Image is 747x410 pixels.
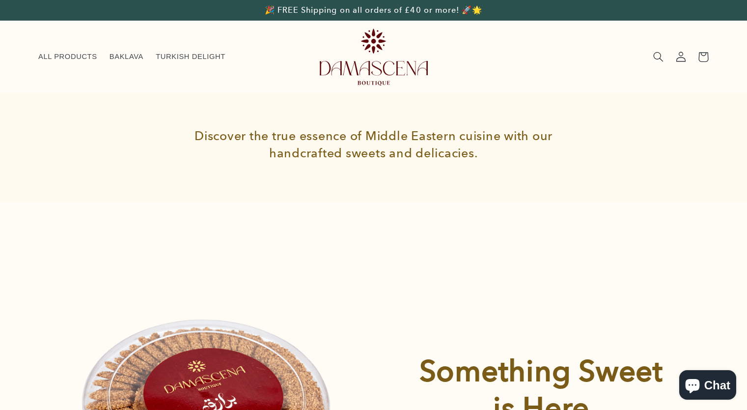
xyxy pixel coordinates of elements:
[156,52,225,61] span: TURKISH DELIGHT
[265,5,482,15] span: 🎉 FREE Shipping on all orders of £40 or more! 🚀🌟
[32,46,103,68] a: ALL PRODUCTS
[103,46,149,68] a: BAKLAVA
[316,25,432,89] a: Damascena Boutique
[171,113,576,176] h1: Discover the true essence of Middle Eastern cuisine with our handcrafted sweets and delicacies.
[150,46,232,68] a: TURKISH DELIGHT
[38,52,97,61] span: ALL PRODUCTS
[320,29,428,85] img: Damascena Boutique
[647,46,669,68] summary: Search
[676,370,739,402] inbox-online-store-chat: Shopify online store chat
[110,52,143,61] span: BAKLAVA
